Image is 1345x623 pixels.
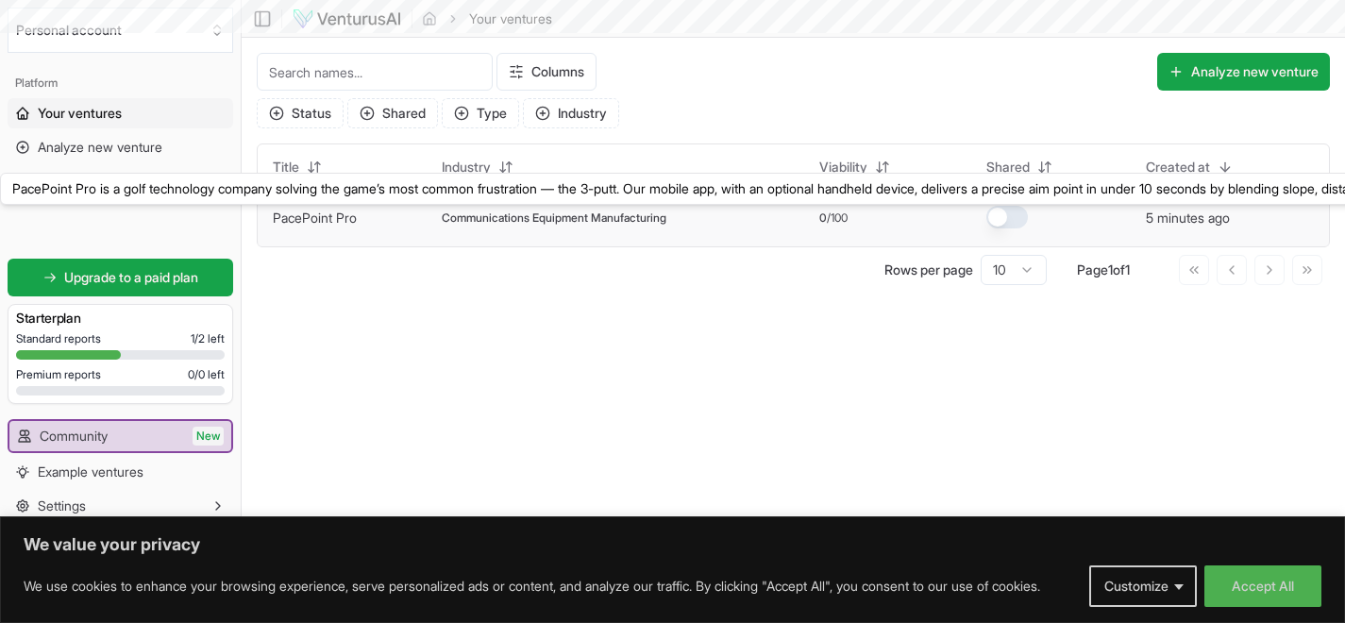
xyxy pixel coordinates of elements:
button: Accept All [1204,565,1321,607]
span: Standard reports [16,331,101,346]
span: 1 [1125,261,1130,278]
a: PacePoint Pro [273,210,357,226]
a: Your ventures [8,98,233,128]
span: Settings [38,497,86,515]
a: Example ventures [8,457,233,487]
h3: Starter plan [16,309,225,328]
button: Viability [808,152,901,182]
p: We value your privacy [24,533,1321,556]
button: Shared [975,152,1064,182]
span: Communications Equipment Manufacturing [442,210,666,226]
p: We use cookies to enhance your browsing experience, serve personalized ads or content, and analyz... [24,575,1040,598]
input: Search names... [257,53,493,91]
span: of [1113,261,1125,278]
button: PacePoint Pro [273,209,357,227]
button: Shared [347,98,438,128]
span: Title [273,158,299,177]
a: Upgrade to a paid plan [8,259,233,296]
span: Industry [442,158,491,177]
button: Analyze new venture [1157,53,1330,91]
button: 5 minutes ago [1146,209,1230,227]
button: Settings [8,491,233,521]
p: Rows per page [884,261,973,279]
button: Title [261,152,333,182]
span: 1 / 2 left [191,331,225,346]
a: CommunityNew [9,421,231,451]
span: Viability [819,158,867,177]
button: Status [257,98,344,128]
button: Type [442,98,519,128]
span: Premium reports [16,367,101,382]
span: 0 / 0 left [188,367,225,382]
span: Created at [1146,158,1210,177]
div: Platform [8,68,233,98]
span: Upgrade to a paid plan [64,268,198,287]
span: Your ventures [38,104,122,123]
button: Industry [523,98,619,128]
button: Customize [1089,565,1197,607]
span: 1 [1108,261,1113,278]
button: Columns [496,53,597,91]
span: Shared [986,158,1030,177]
button: Created at [1135,152,1244,182]
span: 0 [819,210,827,226]
span: Example ventures [38,463,143,481]
a: Analyze new venture [8,132,233,162]
span: Analyze new venture [38,138,162,157]
span: Community [40,427,108,446]
span: Page [1077,261,1108,278]
span: /100 [827,210,848,226]
button: Industry [430,152,525,182]
span: New [193,427,224,446]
